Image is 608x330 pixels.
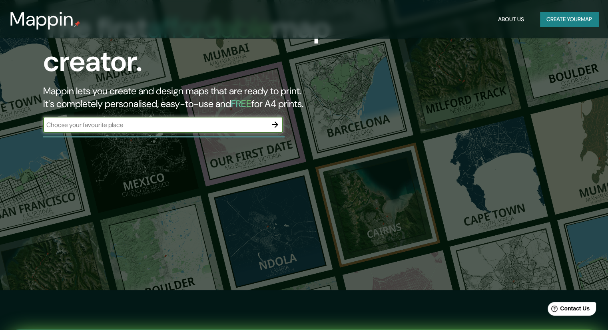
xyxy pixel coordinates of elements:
[540,12,598,27] button: Create yourmap
[537,299,599,321] iframe: Help widget launcher
[231,97,251,110] h5: FREE
[43,11,347,85] h1: The first map creator.
[495,12,527,27] button: About Us
[74,21,80,27] img: mappin-pin
[10,8,74,30] h3: Mappin
[43,120,267,129] input: Choose your favourite place
[43,85,347,110] h2: Mappin lets you create and design maps that are ready to print. It's completely personalised, eas...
